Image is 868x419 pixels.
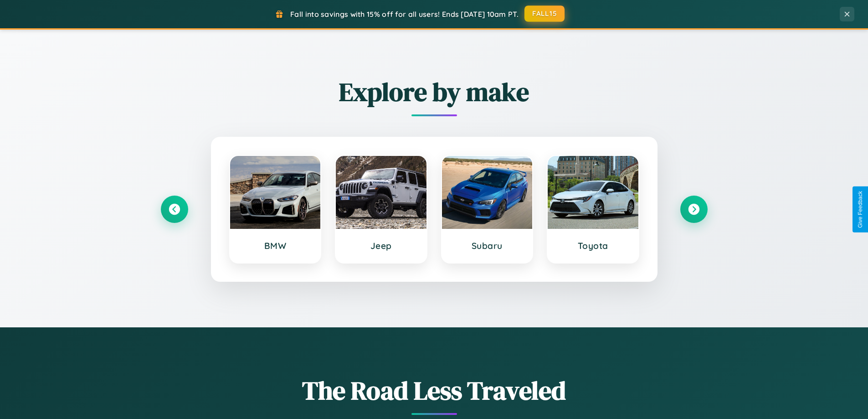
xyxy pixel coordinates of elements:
h1: The Road Less Traveled [161,373,708,408]
div: Give Feedback [857,191,863,228]
h3: Toyota [557,240,629,251]
h3: BMW [239,240,312,251]
h3: Jeep [345,240,417,251]
h2: Explore by make [161,74,708,109]
button: FALL15 [524,5,565,22]
h3: Subaru [451,240,524,251]
span: Fall into savings with 15% off for all users! Ends [DATE] 10am PT. [290,10,519,19]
